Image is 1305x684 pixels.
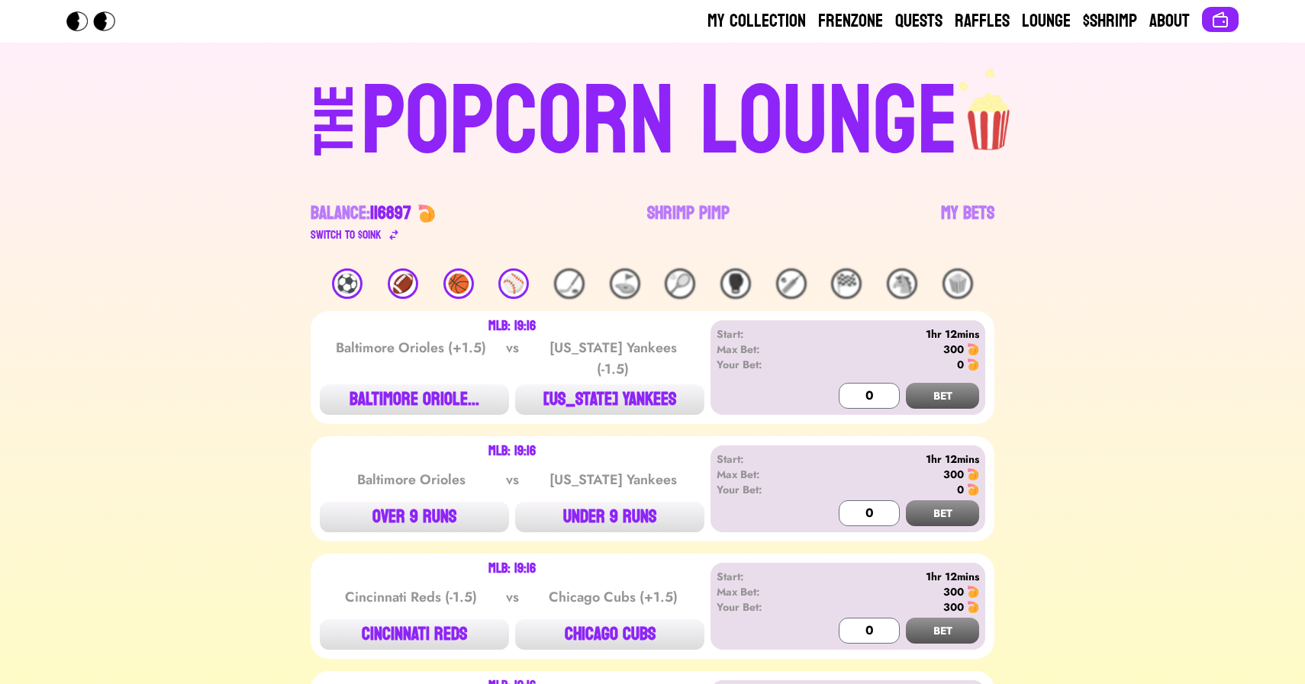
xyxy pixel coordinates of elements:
[311,201,411,226] div: Balance:
[503,337,522,380] div: vs
[536,337,690,380] div: [US_STATE] Yankees (-1.5)
[957,357,964,372] div: 0
[943,342,964,357] div: 300
[488,563,536,575] div: MLB: 19:16
[308,85,362,186] div: THE
[943,467,964,482] div: 300
[1211,11,1229,29] img: Connect wallet
[776,268,807,299] div: 🏏
[957,482,964,497] div: 0
[906,383,979,409] button: BET
[503,586,522,608] div: vs
[707,9,806,34] a: My Collection
[887,268,917,299] div: 🐴
[182,67,1123,171] a: THEPOPCORN LOUNGEpopcorn
[804,569,979,584] div: 1hr 12mins
[370,197,411,230] span: 116897
[941,201,994,244] a: My Bets
[906,618,979,644] button: BET
[488,320,536,332] div: MLB: 19:16
[320,384,509,415] button: BALTIMORE ORIOLE...
[831,268,862,299] div: 🏁
[515,502,704,532] button: UNDER 9 RUNS
[610,268,640,299] div: ⛳️
[717,584,804,599] div: Max Bet:
[320,619,509,650] button: CINCINNATI REDS
[503,469,522,490] div: vs
[717,326,804,342] div: Start:
[332,268,362,299] div: ⚽️
[967,601,979,613] img: 🍤
[515,384,704,415] button: [US_STATE] YANKEES
[717,342,804,357] div: Max Bet:
[967,358,979,371] img: 🍤
[895,9,942,34] a: Quests
[804,451,979,467] div: 1hr 12mins
[498,268,529,299] div: ⚾️
[536,469,690,490] div: [US_STATE] Yankees
[554,268,585,299] div: 🏒
[717,467,804,482] div: Max Bet:
[320,502,509,532] button: OVER 9 RUNS
[717,482,804,497] div: Your Bet:
[665,268,695,299] div: 🎾
[720,268,751,299] div: 🥊
[311,226,382,244] div: Switch to $ OINK
[1149,9,1190,34] a: About
[967,343,979,355] img: 🍤
[943,599,964,615] div: 300
[942,268,973,299] div: 🍿
[717,599,804,615] div: Your Bet:
[967,483,979,496] img: 🍤
[818,9,883,34] a: Frenzone
[717,451,804,467] div: Start:
[388,268,418,299] div: 🏈
[906,500,979,526] button: BET
[417,204,436,223] img: 🍤
[334,469,488,490] div: Baltimore Orioles
[943,584,964,599] div: 300
[1083,9,1137,34] a: $Shrimp
[488,445,536,458] div: MLB: 19:16
[804,326,979,342] div: 1hr 12mins
[66,11,127,31] img: Popcorn
[955,9,1010,34] a: Raffles
[361,73,959,171] div: POPCORN LOUNGE
[717,357,804,372] div: Your Bet:
[959,67,1021,153] img: popcorn
[536,586,690,608] div: Chicago Cubs (+1.5)
[717,569,804,584] div: Start:
[647,201,730,244] a: Shrimp Pimp
[443,268,474,299] div: 🏀
[334,337,488,380] div: Baltimore Orioles (+1.5)
[1022,9,1071,34] a: Lounge
[515,619,704,650] button: CHICAGO CUBS
[967,468,979,480] img: 🍤
[967,586,979,598] img: 🍤
[334,586,488,608] div: Cincinnati Reds (-1.5)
